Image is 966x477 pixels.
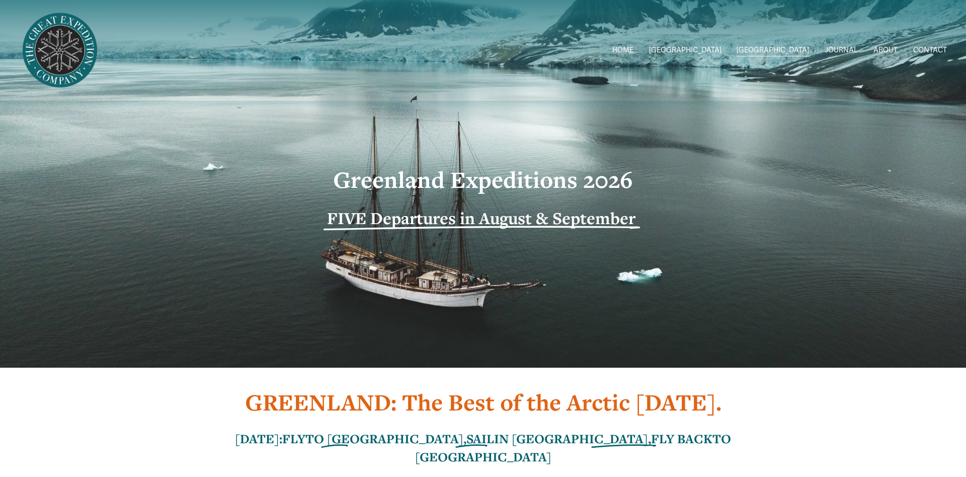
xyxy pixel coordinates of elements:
[305,430,466,447] strong: TO [GEOGRAPHIC_DATA],
[649,43,721,58] a: folder dropdown
[333,164,633,195] strong: Greenland Expeditions 2026
[466,430,494,447] strong: SAIL
[737,44,809,57] span: [GEOGRAPHIC_DATA]
[327,207,635,229] strong: FIVE Departures in August & September
[825,43,858,58] a: JOURNAL
[494,430,651,447] strong: IN [GEOGRAPHIC_DATA],
[913,43,947,58] a: CONTACT
[415,430,735,465] strong: TO [GEOGRAPHIC_DATA]
[282,430,305,447] strong: FLY
[19,10,101,91] img: Arctic Expeditions
[245,387,721,418] strong: GREENLAND: The Best of the Arctic [DATE].
[235,430,282,447] strong: [DATE]:
[873,43,898,58] a: ABOUT
[612,43,633,58] a: HOME
[737,43,809,58] a: folder dropdown
[651,430,712,447] strong: FLY BACK
[649,44,721,57] span: [GEOGRAPHIC_DATA]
